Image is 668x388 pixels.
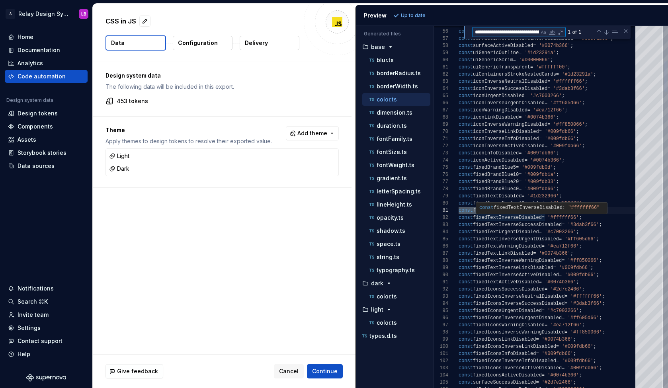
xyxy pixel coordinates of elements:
[362,82,430,91] button: borderWidth.ts
[18,350,30,358] div: Help
[473,100,545,106] span: iconInverseUrgentDisabled
[434,28,448,35] div: 56
[582,143,585,149] span: ;
[434,171,448,178] div: 76
[5,31,88,43] a: Home
[2,5,91,22] button: ARelay Design SystemLB
[563,205,565,211] span: :
[596,29,602,35] div: Previous Match (⇧Enter)
[473,86,547,92] span: iconInverseSuccessDisabled
[473,150,519,156] span: iconInfoDisabled
[362,148,430,156] button: fontSize.ts
[459,165,473,170] span: const
[459,158,473,163] span: const
[434,121,448,128] div: 69
[545,129,576,135] span: '#009fdb66'
[434,178,448,185] div: 77
[377,293,397,300] p: color.ts
[362,161,430,170] button: fontWeight.ts
[18,285,54,292] div: Notifications
[459,79,473,84] span: const
[377,228,405,234] p: shadow.ts
[553,86,585,92] span: '#3dab3f66'
[562,93,564,99] span: ;
[377,123,407,129] p: duration.ts
[434,193,448,200] div: 79
[5,107,88,120] a: Design tokens
[111,39,125,47] p: Data
[459,229,473,235] span: const
[26,374,66,382] a: Supernova Logo
[550,143,582,149] span: '#009fdb66'
[5,308,88,321] a: Invite team
[585,86,588,92] span: ;
[459,115,473,120] span: const
[459,244,473,249] span: const
[362,108,430,117] button: dimension.ts
[473,158,525,163] span: iconActiveDisabled
[559,236,562,242] span: =
[513,57,516,63] span: =
[109,165,129,173] div: Dark
[434,49,448,57] div: 59
[377,57,394,63] p: blur.ts
[459,193,473,199] span: const
[593,72,596,77] span: ;
[459,93,473,99] span: const
[459,208,473,213] span: const
[550,100,582,106] span: '#ff605d66'
[459,150,473,156] span: const
[459,172,473,177] span: const
[547,122,550,127] span: =
[401,12,426,19] p: Up to date
[473,93,525,99] span: iconUrgentDisabled
[522,193,524,199] span: =
[564,236,596,242] span: '#ff605d66'
[570,43,573,49] span: ;
[539,129,542,135] span: =
[459,36,473,41] span: const
[434,164,448,171] div: 75
[548,28,556,36] div: Match Whole Word (⌥⌘W)
[369,333,397,339] p: types.d.ts
[105,16,136,26] p: CSS in JS
[473,236,559,242] span: fixedTextInverseUrgentDisabled
[525,158,527,163] span: =
[434,142,448,150] div: 72
[434,35,448,42] div: 57
[377,188,421,195] p: letterSpacing.ts
[582,100,585,106] span: ;
[359,331,430,340] button: types.d.ts
[459,29,473,34] span: const
[539,136,542,142] span: =
[473,143,545,149] span: iconInverseActiveDisabled
[5,295,88,308] button: Search ⌘K
[564,107,567,113] span: ;
[562,158,564,163] span: ;
[5,160,88,172] a: Data sources
[545,229,576,235] span: '#c7003266'
[556,150,559,156] span: ;
[530,64,533,70] span: =
[362,95,430,104] button: color.ts
[362,253,430,261] button: string.ts
[5,70,88,83] a: Code automation
[434,85,448,92] div: 64
[18,33,33,41] div: Home
[519,115,522,120] span: =
[473,64,530,70] span: uiGenericTransparent
[473,72,556,77] span: uiContainersStrokeNestedCards
[459,136,473,142] span: const
[459,50,473,56] span: const
[5,348,88,361] button: Help
[18,10,69,18] div: Relay Design System
[519,179,522,185] span: =
[434,250,448,257] div: 87
[542,244,545,249] span: =
[459,57,473,63] span: const
[473,186,519,192] span: fixedBrandBlue40
[377,254,399,260] p: string.ts
[525,186,556,192] span: '#009fdb66'
[371,306,383,313] p: light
